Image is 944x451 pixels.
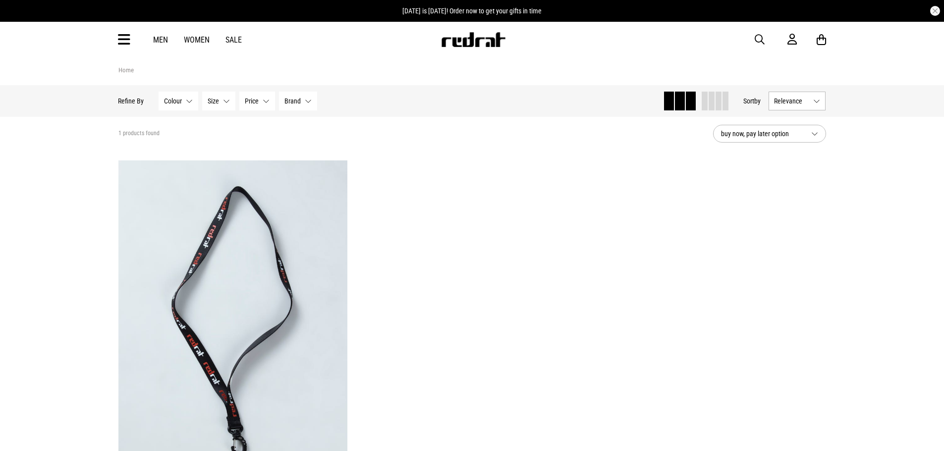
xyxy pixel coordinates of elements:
button: Sortby [744,95,761,107]
a: Women [184,35,210,45]
button: Price [240,92,276,110]
img: Redrat logo [441,32,506,47]
span: 1 products found [118,130,160,138]
span: [DATE] is [DATE]! Order now to get your gifts in time [402,7,542,15]
span: Relevance [775,97,810,105]
span: buy now, pay later option [721,128,803,140]
a: Home [118,66,134,74]
span: Brand [285,97,301,105]
button: Colour [159,92,199,110]
span: Colour [165,97,182,105]
a: Men [153,35,168,45]
span: Size [208,97,220,105]
a: Sale [225,35,242,45]
button: Brand [279,92,318,110]
span: Price [245,97,259,105]
p: Refine By [118,97,144,105]
button: Relevance [769,92,826,110]
span: by [755,97,761,105]
button: buy now, pay later option [713,125,826,143]
button: Size [203,92,236,110]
